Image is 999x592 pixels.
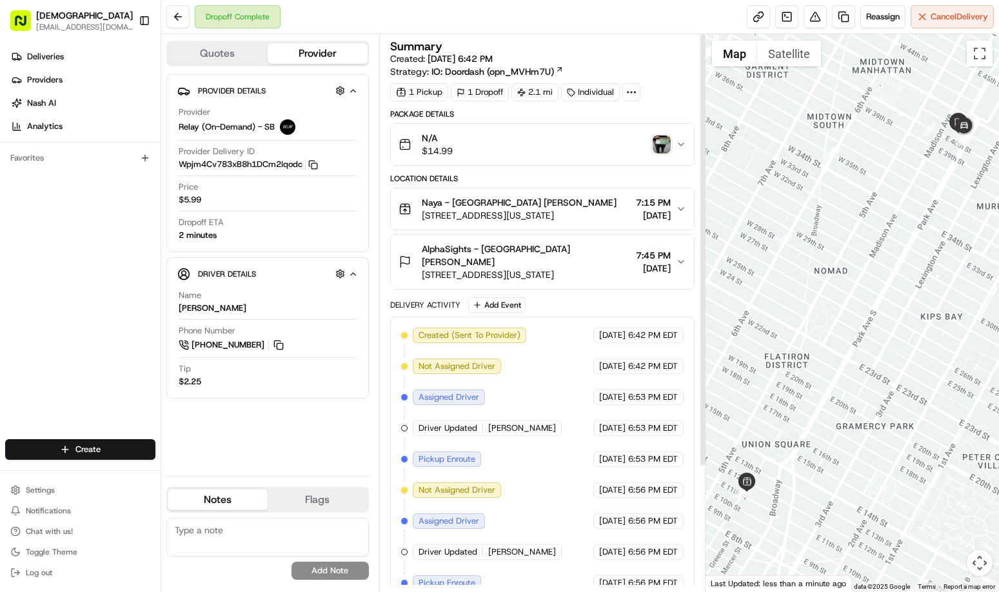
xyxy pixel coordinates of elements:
[419,360,495,372] span: Not Assigned Driver
[390,173,695,184] div: Location Details
[422,132,453,144] span: N/A
[34,83,213,97] input: Clear
[390,41,442,52] h3: Summary
[419,391,479,403] span: Assigned Driver
[390,109,695,119] div: Package Details
[922,121,936,135] div: 9
[599,360,626,372] span: [DATE]
[709,575,751,591] a: Open this area in Google Maps (opens a new window)
[122,187,207,200] span: API Documentation
[628,422,678,434] span: 6:53 PM EDT
[561,83,620,101] div: Individual
[451,83,509,101] div: 1 Dropoff
[104,182,212,205] a: 💻API Documentation
[636,209,671,222] span: [DATE]
[5,439,155,460] button: Create
[13,52,235,72] p: Welcome 👋
[109,188,119,199] div: 💻
[431,65,554,78] span: IO: Doordash (opn_MVHm7U)
[757,41,821,66] button: Show satellite imagery
[422,196,617,209] span: Naya - [GEOGRAPHIC_DATA] [PERSON_NAME]
[13,123,36,146] img: 1736555255976-a54dd68f-1ca7-489b-9aae-adbdc363a1c4
[735,484,749,498] div: 3
[599,515,626,527] span: [DATE]
[44,123,212,136] div: Start new chat
[636,196,671,209] span: 7:15 PM
[419,577,475,589] span: Pickup Enroute
[422,144,453,157] span: $14.99
[599,330,626,341] span: [DATE]
[866,11,900,23] span: Reassign
[488,422,556,434] span: [PERSON_NAME]
[419,453,475,465] span: Pickup Enroute
[390,83,448,101] div: 1 Pickup
[636,262,671,275] span: [DATE]
[36,22,133,32] button: [EMAIL_ADDRESS][DOMAIN_NAME]
[390,65,564,78] div: Strategy:
[599,453,626,465] span: [DATE]
[706,575,852,591] div: Last Updated: less than a minute ago
[168,489,268,510] button: Notes
[599,422,626,434] span: [DATE]
[179,376,201,388] div: $2.25
[628,330,678,341] span: 6:42 PM EDT
[599,484,626,496] span: [DATE]
[198,86,266,96] span: Provider Details
[5,564,155,582] button: Log out
[8,182,104,205] a: 📗Knowledge Base
[419,484,495,496] span: Not Assigned Driver
[36,9,133,22] button: [DEMOGRAPHIC_DATA]
[709,575,751,591] img: Google
[391,235,695,289] button: AlphaSights - [GEOGRAPHIC_DATA] [PERSON_NAME][STREET_ADDRESS][US_STATE]7:45 PM[DATE]
[628,391,678,403] span: 6:53 PM EDT
[268,43,368,64] button: Provider
[27,97,56,109] span: Nash AI
[967,41,993,66] button: Toggle fullscreen view
[179,363,191,375] span: Tip
[177,263,358,284] button: Driver Details
[911,5,994,28] button: CancelDelivery
[5,481,155,499] button: Settings
[918,583,936,590] a: Terms (opens in new tab)
[179,159,318,170] button: Wpjm4Cv783xB8h1DCm2Iqodc
[468,297,526,313] button: Add Event
[26,567,52,578] span: Log out
[599,391,626,403] span: [DATE]
[26,526,73,537] span: Chat with us!
[27,121,63,132] span: Analytics
[75,444,101,455] span: Create
[419,546,477,558] span: Driver Updated
[5,70,161,90] a: Providers
[177,80,358,101] button: Provider Details
[268,489,368,510] button: Flags
[931,11,988,23] span: Cancel Delivery
[179,230,217,241] div: 2 minutes
[391,188,695,230] button: Naya - [GEOGRAPHIC_DATA] [PERSON_NAME][STREET_ADDRESS][US_STATE]7:15 PM[DATE]
[91,218,156,228] a: Powered byPylon
[419,422,477,434] span: Driver Updated
[628,453,678,465] span: 6:53 PM EDT
[198,269,256,279] span: Driver Details
[599,577,626,589] span: [DATE]
[826,143,840,157] div: 8
[219,127,235,143] button: Start new chat
[27,51,64,63] span: Deliveries
[280,119,295,135] img: relay_logo_black.png
[179,121,275,133] span: Relay (On-Demand) - SB
[179,106,210,118] span: Provider
[5,46,161,67] a: Deliveries
[422,209,617,222] span: [STREET_ADDRESS][US_STATE]
[5,116,161,137] a: Analytics
[653,135,671,153] button: photo_proof_of_delivery image
[179,181,198,193] span: Price
[390,52,493,65] span: Created:
[712,41,757,66] button: Show street map
[26,187,99,200] span: Knowledge Base
[422,268,631,281] span: [STREET_ADDRESS][US_STATE]
[179,290,201,301] span: Name
[422,242,631,268] span: AlphaSights - [GEOGRAPHIC_DATA] [PERSON_NAME]
[391,124,695,165] button: N/A$14.99photo_proof_of_delivery image
[428,53,493,64] span: [DATE] 6:42 PM
[840,583,910,590] span: Map data ©2025 Google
